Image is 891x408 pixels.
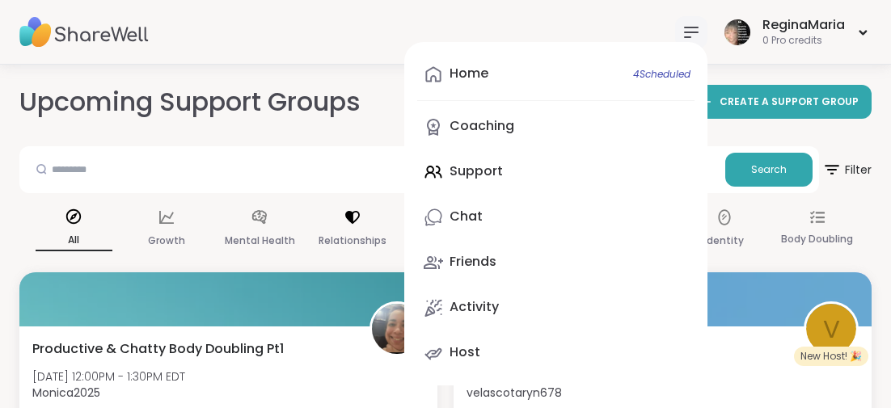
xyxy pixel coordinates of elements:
[450,343,480,361] div: Host
[450,208,483,225] div: Chat
[704,231,744,250] p: Identity
[417,107,695,146] a: Coaching
[319,231,386,250] p: Relationships
[751,162,787,177] span: Search
[794,347,868,366] div: New Host! 🎉
[417,334,695,372] a: Host
[19,4,149,61] img: ShareWell Nav Logo
[32,339,284,359] span: Productive & Chatty Body Doubling Pt1
[450,65,488,82] div: Home
[633,68,690,81] span: 4 Scheduled
[822,146,872,193] button: Filter
[687,85,872,119] a: CREATE A SUPPORT GROUP
[762,16,845,34] div: ReginaMaria
[32,368,185,385] span: [DATE] 12:00PM - 1:30PM EDT
[450,298,499,316] div: Activity
[19,84,361,120] h2: Upcoming Support Groups
[36,230,112,251] p: All
[417,55,695,94] a: Home4Scheduled
[417,288,695,327] a: Activity
[450,253,496,271] div: Friends
[720,95,859,109] span: CREATE A SUPPORT GROUP
[450,117,514,135] div: Coaching
[32,385,100,401] b: Monica2025
[725,153,813,187] button: Search
[148,231,185,250] p: Growth
[762,34,845,48] div: 0 Pro credits
[822,150,872,189] span: Filter
[724,19,750,45] img: ReginaMaria
[372,304,422,354] img: Monica2025
[467,385,562,401] b: velascotaryn678
[781,229,853,249] p: Body Doubling
[823,310,840,348] span: v
[417,243,695,282] a: Friends
[417,198,695,237] a: Chat
[225,231,295,250] p: Mental Health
